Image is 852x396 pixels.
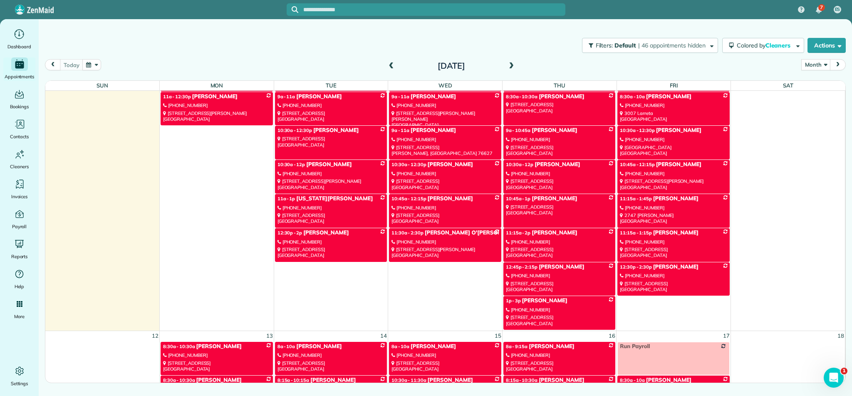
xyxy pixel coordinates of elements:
div: 2747 [PERSON_NAME] [GEOGRAPHIC_DATA] [620,212,727,224]
button: next [830,59,846,70]
span: Mon [211,82,223,89]
button: Colored byCleaners [722,38,804,53]
div: [STREET_ADDRESS] [GEOGRAPHIC_DATA] [506,247,613,259]
span: [PERSON_NAME] [303,229,349,236]
span: 8a - 10a [391,344,409,349]
div: [STREET_ADDRESS] [GEOGRAPHIC_DATA] [620,281,727,293]
span: 10:30a - 12:30p [391,162,426,167]
div: [STREET_ADDRESS] [GEOGRAPHIC_DATA] [506,102,613,114]
span: Invoices [11,192,28,201]
h2: [DATE] [399,61,503,70]
span: | 46 appointments hidden [638,42,706,49]
span: [PERSON_NAME] [196,343,242,350]
div: [PHONE_NUMBER] [506,137,613,142]
div: [PHONE_NUMBER] [506,239,613,245]
span: 10:45a - 1p [506,196,531,202]
span: [PERSON_NAME] [532,229,577,236]
div: [PHONE_NUMBER] [277,171,385,177]
span: [PERSON_NAME] [428,377,473,384]
div: [STREET_ADDRESS] [GEOGRAPHIC_DATA] [277,136,385,148]
span: Wed [438,82,452,89]
a: Appointments [3,57,35,81]
span: 8:30a - 10a [620,94,645,100]
div: [PHONE_NUMBER] [620,102,727,108]
span: 10:30a - 11:30a [391,377,426,383]
span: 12:45p - 2:15p [506,264,537,270]
div: [STREET_ADDRESS] [GEOGRAPHIC_DATA] [506,281,613,293]
div: [STREET_ADDRESS] [GEOGRAPHIC_DATA] [506,144,613,157]
span: [PERSON_NAME] [296,343,342,350]
span: Reports [11,252,28,261]
div: 3007 Larreta [GEOGRAPHIC_DATA] [620,110,727,122]
span: [PERSON_NAME] [646,93,691,100]
div: [PHONE_NUMBER] [506,352,613,358]
a: 12 [151,331,159,341]
span: [PERSON_NAME] [539,377,584,384]
span: [PERSON_NAME] [196,377,242,384]
span: [PERSON_NAME] [428,161,473,168]
span: [PERSON_NAME] [656,127,701,134]
span: 9a - 11a [391,127,409,133]
span: 1 [841,368,847,374]
span: [PERSON_NAME] [411,127,456,134]
span: Colored by [737,42,793,49]
span: Sun [97,82,108,89]
span: Cleaners [765,42,792,49]
span: ES [835,6,840,13]
span: [PERSON_NAME] [539,93,584,100]
span: 10:30a - 12p [277,162,305,167]
a: Payroll [3,207,35,231]
div: [STREET_ADDRESS] [GEOGRAPHIC_DATA] [506,204,613,216]
div: [PHONE_NUMBER] [391,239,499,245]
div: [STREET_ADDRESS][PERSON_NAME] [GEOGRAPHIC_DATA] [391,247,499,259]
span: [PERSON_NAME] O'[PERSON_NAME] [425,229,523,236]
span: 10:45a - 12:15p [620,162,654,167]
a: Reports [3,237,35,261]
span: 11a - 1p [277,196,295,202]
span: [PERSON_NAME] [539,264,584,270]
div: [GEOGRAPHIC_DATA] [GEOGRAPHIC_DATA] [620,144,727,157]
span: 8a - 10a [277,344,295,349]
div: [PHONE_NUMBER] [620,273,727,279]
span: 8:30a - 10:30a [163,344,195,349]
span: [PERSON_NAME] [428,195,473,202]
span: 9a - 11a [277,94,295,100]
span: [PERSON_NAME] [411,343,456,350]
span: Default [614,42,637,49]
span: Dashboard [7,42,31,51]
span: [PERSON_NAME] [646,377,691,384]
a: 18 [837,331,845,341]
span: 8:15a - 10:15a [277,377,309,383]
div: [STREET_ADDRESS][PERSON_NAME] [GEOGRAPHIC_DATA] [277,178,385,190]
div: [STREET_ADDRESS] [GEOGRAPHIC_DATA] [277,360,385,372]
div: [STREET_ADDRESS] [GEOGRAPHIC_DATA] [277,212,385,224]
span: 1p - 3p [506,298,521,304]
div: [STREET_ADDRESS] [GEOGRAPHIC_DATA] [506,178,613,190]
a: Filters: Default | 46 appointments hidden [578,38,718,53]
span: 8:15a - 10:30a [506,377,537,383]
div: [STREET_ADDRESS][PERSON_NAME][PERSON_NAME] [GEOGRAPHIC_DATA] [391,110,499,128]
span: 10:30a - 12:30p [620,127,654,133]
div: [STREET_ADDRESS] [GEOGRAPHIC_DATA] [391,178,499,190]
span: [PERSON_NAME] [522,297,567,304]
span: [PERSON_NAME] [653,264,698,270]
span: [PERSON_NAME] [296,93,342,100]
div: [PHONE_NUMBER] [506,171,613,177]
div: 7 unread notifications [810,1,827,19]
iframe: Intercom live chat [824,368,844,388]
div: [PHONE_NUMBER] [391,352,499,358]
span: [US_STATE][PERSON_NAME] [296,195,373,202]
div: [PHONE_NUMBER] [277,102,385,108]
button: Month [801,59,830,70]
div: [PHONE_NUMBER] [506,307,613,313]
a: Bookings [3,87,35,111]
span: [PERSON_NAME] [532,195,577,202]
svg: Focus search [292,6,298,13]
span: 8a - 9:15a [506,344,528,349]
span: 8:30a - 10:30a [506,94,537,100]
a: Contacts [3,117,35,141]
div: [PHONE_NUMBER] [620,171,727,177]
button: Actions [807,38,846,53]
span: Cleaners [10,162,29,171]
div: [PHONE_NUMBER] [277,205,385,211]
